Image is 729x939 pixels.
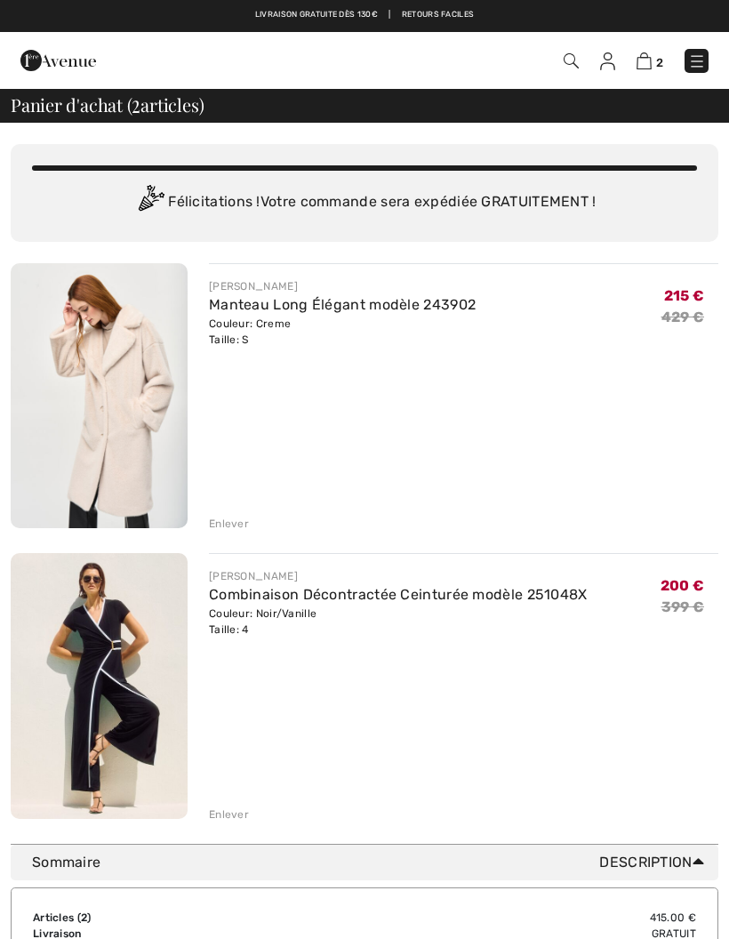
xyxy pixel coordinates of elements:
a: Manteau Long Élégant modèle 243902 [209,296,476,313]
span: 2 [81,911,87,924]
s: 399 € [661,598,705,615]
span: 2 [132,92,140,115]
span: Description [599,852,711,873]
img: Menu [688,52,706,70]
div: [PERSON_NAME] [209,568,588,584]
img: Mes infos [600,52,615,70]
span: 200 € [661,577,705,594]
td: Articles ( ) [33,910,314,926]
td: 415.00 € [314,910,696,926]
span: 215 € [664,287,705,304]
a: Retours faciles [402,9,475,21]
div: [PERSON_NAME] [209,278,476,294]
span: | [389,9,390,21]
div: Enlever [209,516,249,532]
div: Félicitations ! Votre commande sera expédiée GRATUITEMENT ! [32,185,697,221]
img: Combinaison Décontractée Ceinturée modèle 251048X [11,553,188,819]
a: Livraison gratuite dès 130€ [255,9,378,21]
s: 429 € [661,309,705,325]
img: 1ère Avenue [20,43,96,78]
img: Recherche [564,53,579,68]
img: Manteau Long Élégant modèle 243902 [11,263,188,528]
a: 2 [637,50,663,71]
div: Couleur: Creme Taille: S [209,316,476,348]
span: 2 [656,56,663,69]
img: Congratulation2.svg [132,185,168,221]
div: Enlever [209,807,249,823]
div: Couleur: Noir/Vanille Taille: 4 [209,606,588,638]
a: 1ère Avenue [20,51,96,68]
div: Sommaire [32,852,711,873]
img: Panier d'achat [637,52,652,69]
span: Panier d'achat ( articles) [11,96,204,114]
a: Combinaison Décontractée Ceinturée modèle 251048X [209,586,588,603]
